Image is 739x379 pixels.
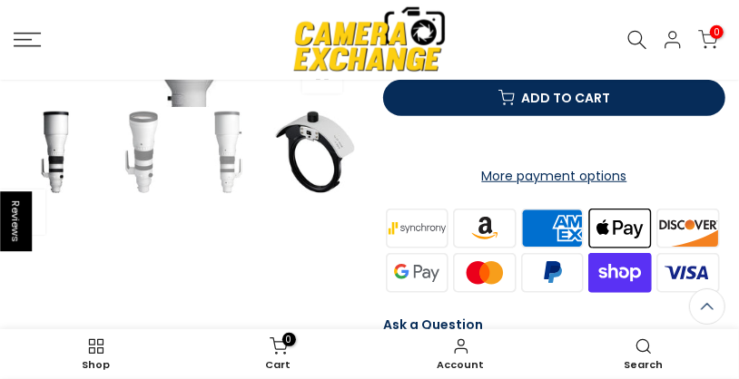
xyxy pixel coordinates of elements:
span: Search [561,360,725,370]
img: Sigma 300-600mm f/4 DG OS Sports Lens (Sony E) - Expected availability: Apr 22, 2025 Lenses Small... [101,112,183,194]
img: Sigma 300-600mm f/4 DG OS Sports Lens (Sony E) - Expected availability: Apr 22, 2025 Lenses Small... [14,112,96,194]
img: amazon payments [451,207,519,251]
img: Sigma 300-600mm f/4 DG OS Sports Lens (Sony E) - Expected availability: Apr 22, 2025 Lenses Small... [274,112,357,194]
a: Shop [5,334,187,374]
a: Search [552,334,734,374]
img: apple pay [586,207,655,251]
img: master [451,251,519,296]
a: 0 [698,30,718,50]
a: More payment options [383,165,725,188]
img: discover [655,207,723,251]
img: paypal [518,251,586,296]
img: shopify pay [586,251,655,296]
a: 0 Cart [187,334,369,374]
a: Account [369,334,552,374]
span: Add to cart [522,92,611,104]
span: 0 [710,25,724,39]
span: Account [379,360,543,370]
a: Back to the top [689,288,725,325]
img: visa [655,251,723,296]
span: Cart [196,360,360,370]
button: Add to cart [383,80,725,116]
img: Sigma 300-600mm f/4 DG OS Sports Lens (Sony E) - Expected availability: Apr 22, 2025 Lenses Small... [187,112,270,194]
a: Ask a Question [383,316,483,334]
img: synchrony [383,207,451,251]
span: Shop [14,360,178,370]
img: google pay [383,251,451,296]
span: 0 [282,333,296,346]
img: american express [518,207,586,251]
